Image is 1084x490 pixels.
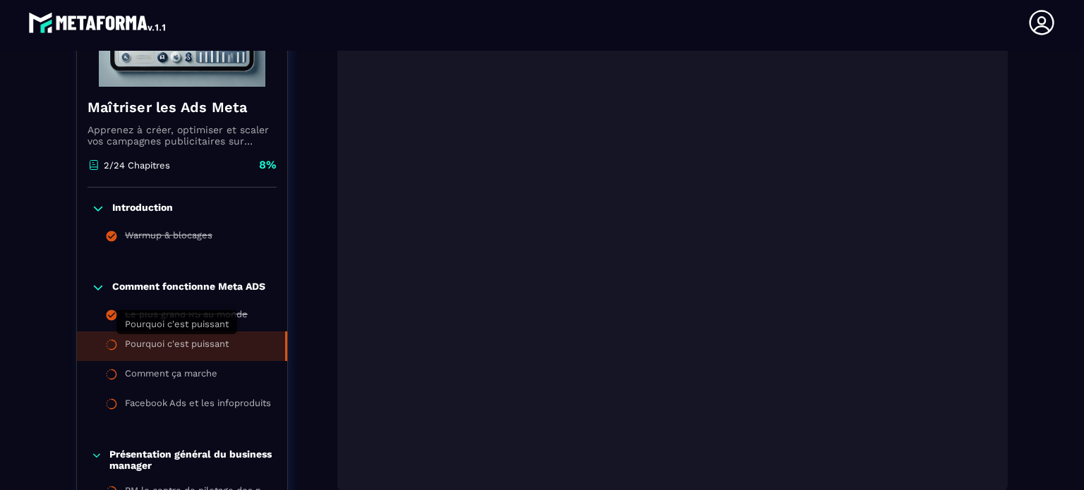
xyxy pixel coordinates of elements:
p: Introduction [112,202,173,216]
span: Pourquoi c'est puissant [125,319,229,329]
p: 2/24 Chapitres [104,160,170,171]
div: Comment ça marche [125,368,217,384]
img: logo [28,8,168,37]
p: 8% [259,157,277,173]
p: Apprenez à créer, optimiser et scaler vos campagnes publicitaires sur Facebook et Instagram. [88,124,277,147]
p: Présentation général du business manager [109,448,273,471]
div: Le plus grand RS au monde [125,309,248,324]
h4: Maîtriser les Ads Meta [88,97,277,117]
div: Facebook Ads et les infoproduits [125,398,271,413]
p: Comment fonctionne Meta ADS [112,281,265,295]
div: Warmup & blocages [125,230,212,245]
div: Pourquoi c'est puissant [125,338,229,354]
